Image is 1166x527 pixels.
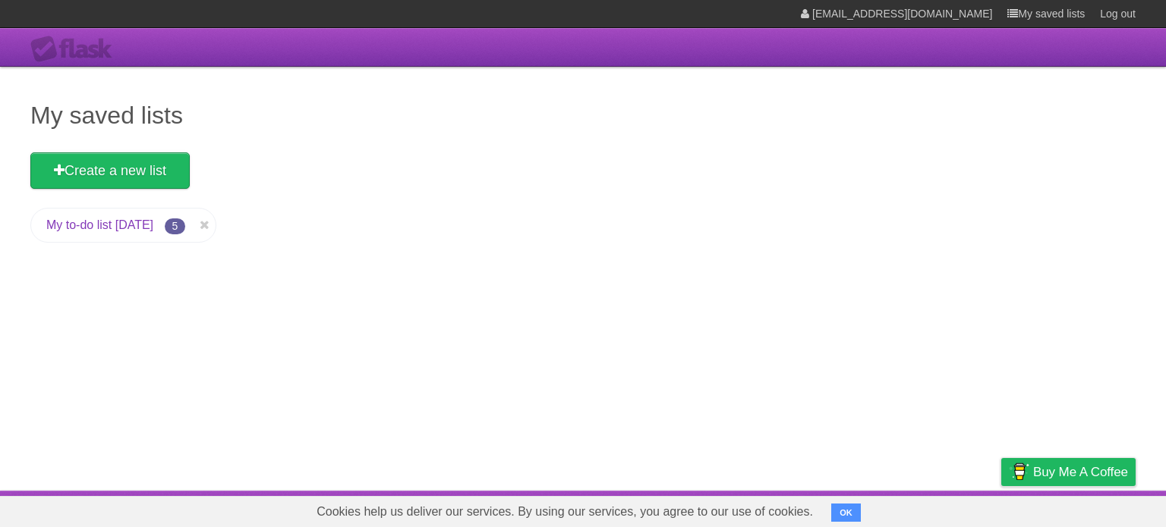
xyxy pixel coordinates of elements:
img: Buy me a coffee [1009,459,1029,485]
a: Developers [849,494,911,523]
a: My to-do list [DATE] [46,218,153,231]
a: Terms [930,494,963,523]
a: Privacy [982,494,1021,523]
h1: My saved lists [30,97,1136,133]
a: Suggest a feature [1040,494,1136,523]
span: Buy me a coffee [1033,459,1128,485]
span: 5 [165,218,186,234]
a: Buy me a coffee [1001,458,1136,486]
span: Cookies help us deliver our services. By using our services, you agree to our use of cookies. [301,497,828,527]
a: About [799,494,831,523]
button: OK [831,503,861,522]
div: Flask [30,36,121,63]
a: Create a new list [30,152,190,189]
